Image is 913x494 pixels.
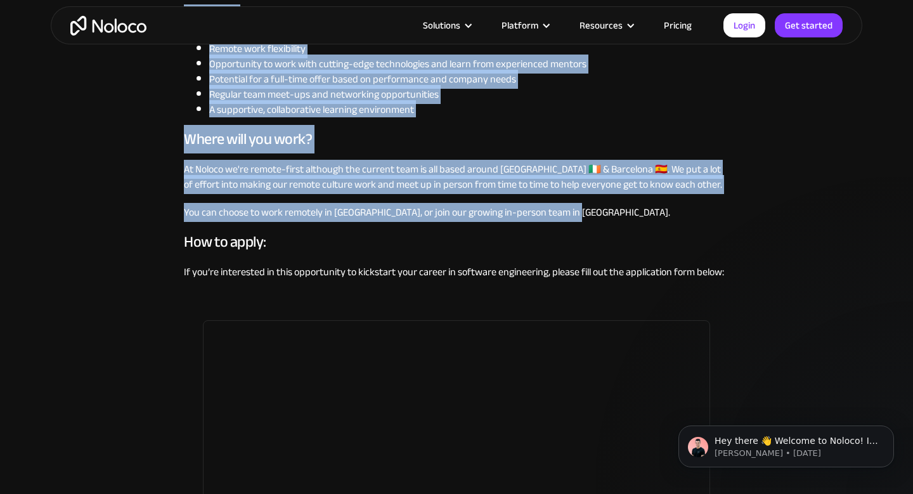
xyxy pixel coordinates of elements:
div: Platform [502,17,538,34]
div: Resources [564,17,648,34]
h3: Where will you work? [184,130,729,149]
li: Potential for a full-time offer based on performance and company needs [209,72,729,87]
li: Opportunity to work with cutting-edge technologies and learn from experienced mentors [209,56,729,72]
a: home [70,16,146,36]
li: Regular team meet-ups and networking opportunities [209,87,729,102]
iframe: Intercom notifications message [659,399,913,488]
p: At Noloco we're remote-first although the current team is all based around [GEOGRAPHIC_DATA] 🇮🇪 &... [184,162,729,192]
a: Login [723,13,765,37]
p: ‍ [184,292,729,308]
div: Solutions [423,17,460,34]
h3: How to apply: [184,233,729,252]
a: Pricing [648,17,708,34]
div: Solutions [407,17,486,34]
li: A supportive, collaborative learning environment [209,102,729,117]
p: You can choose to work remotely in [GEOGRAPHIC_DATA], or join our growing in-person team in [GEOG... [184,205,729,220]
a: Get started [775,13,843,37]
div: Resources [580,17,623,34]
p: If you’re interested in this opportunity to kickstart your career in software engineering, please... [184,264,729,280]
div: Platform [486,17,564,34]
